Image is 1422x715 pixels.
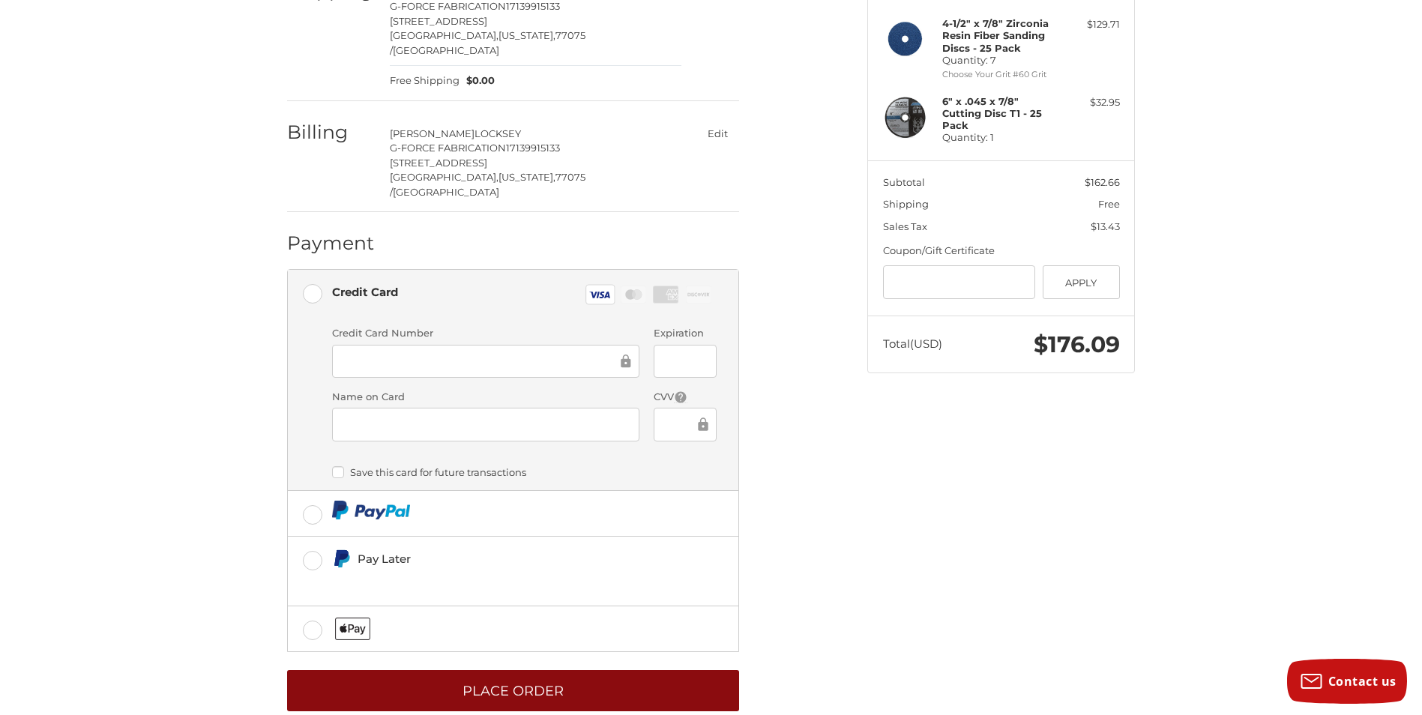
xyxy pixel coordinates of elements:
[506,142,560,154] span: 17139915133
[942,95,1042,132] strong: 6" x .045 x 7/8" Cutting Disc T1 - 25 Pack
[358,546,636,571] div: Pay Later
[390,157,487,169] span: [STREET_ADDRESS]
[460,73,495,88] span: $0.00
[287,670,739,711] button: Place Order
[332,501,411,519] img: PayPal icon
[1328,673,1397,690] span: Contact us
[332,326,639,341] label: Credit Card Number
[942,68,1057,81] li: Choose Your Grit #60 Grit
[1061,17,1120,32] div: $129.71
[664,352,705,369] iframe: Secure Credit Card Frame - Expiration Date
[1061,95,1120,110] div: $32.95
[664,416,694,433] iframe: Secure Credit Card Frame - CVV
[498,29,555,41] span: [US_STATE],
[883,265,1036,299] input: Gift Certificate or Coupon Code
[1043,265,1120,299] button: Apply
[474,127,521,139] span: LOCKSEY
[332,280,398,304] div: Credit Card
[390,171,585,198] span: 77075 /
[883,337,942,351] span: Total (USD)
[390,29,498,41] span: [GEOGRAPHIC_DATA],
[343,352,618,369] iframe: Secure Credit Card Frame - Credit Card Number
[332,574,636,588] iframe: PayPal Message 1
[883,198,929,210] span: Shipping
[654,326,716,341] label: Expiration
[1098,198,1120,210] span: Free
[332,549,351,568] img: Pay Later icon
[498,171,555,183] span: [US_STATE],
[332,390,639,405] label: Name on Card
[942,17,1049,54] strong: 4-1/2" x 7/8" Zirconia Resin Fiber Sanding Discs - 25 Pack
[696,123,739,145] button: Edit
[1091,220,1120,232] span: $13.43
[390,29,585,56] span: 77075 /
[883,244,1120,259] div: Coupon/Gift Certificate
[390,73,460,88] span: Free Shipping
[287,232,375,255] h2: Payment
[1085,176,1120,188] span: $162.66
[287,121,375,144] h2: Billing
[1034,331,1120,358] span: $176.09
[390,15,487,27] span: [STREET_ADDRESS]
[332,466,717,478] label: Save this card for future transactions
[942,17,1057,66] h4: Quantity: 7
[393,44,499,56] span: [GEOGRAPHIC_DATA]
[883,220,927,232] span: Sales Tax
[390,142,506,154] span: G-FORCE FABRICATION
[942,95,1057,144] h4: Quantity: 1
[335,618,370,640] img: Applepay icon
[393,186,499,198] span: [GEOGRAPHIC_DATA]
[1287,659,1407,704] button: Contact us
[390,171,498,183] span: [GEOGRAPHIC_DATA],
[390,127,474,139] span: [PERSON_NAME]
[343,416,629,433] iframe: Secure Credit Card Frame - Cardholder Name
[654,390,716,405] label: CVV
[883,176,925,188] span: Subtotal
